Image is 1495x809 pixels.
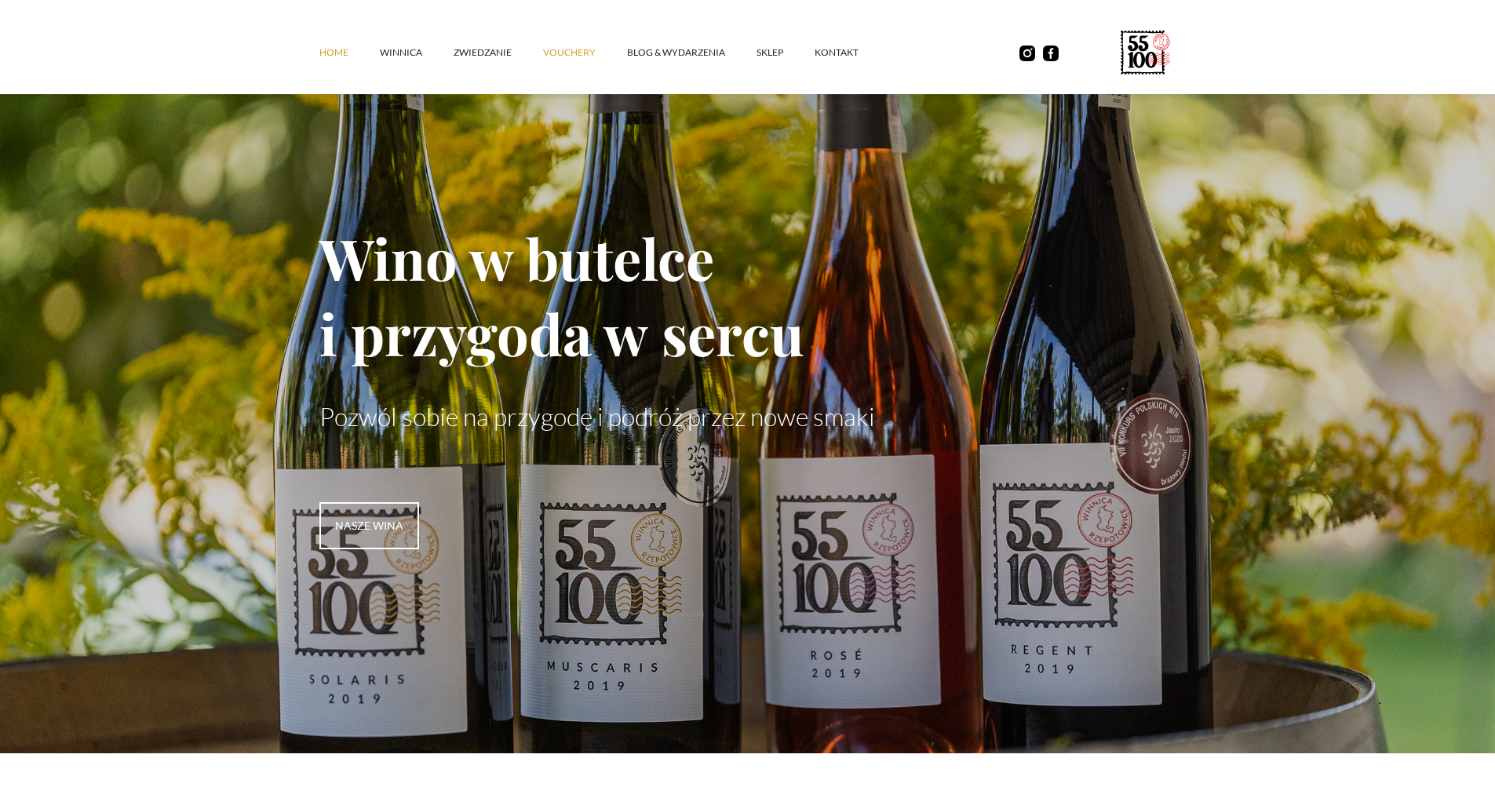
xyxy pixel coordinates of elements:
a: Home [319,29,380,76]
a: kontakt [815,29,890,76]
p: Pozwól sobie na przygodę i podróż przez nowe smaki [319,402,1176,432]
a: ZWIEDZANIE [454,29,543,76]
a: vouchery [543,29,627,76]
a: Blog & Wydarzenia [627,29,757,76]
a: nasze wina [319,502,419,549]
h1: Wino w butelce i przygoda w sercu [319,220,1176,370]
a: SKLEP [757,29,815,76]
a: winnica [380,29,454,76]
